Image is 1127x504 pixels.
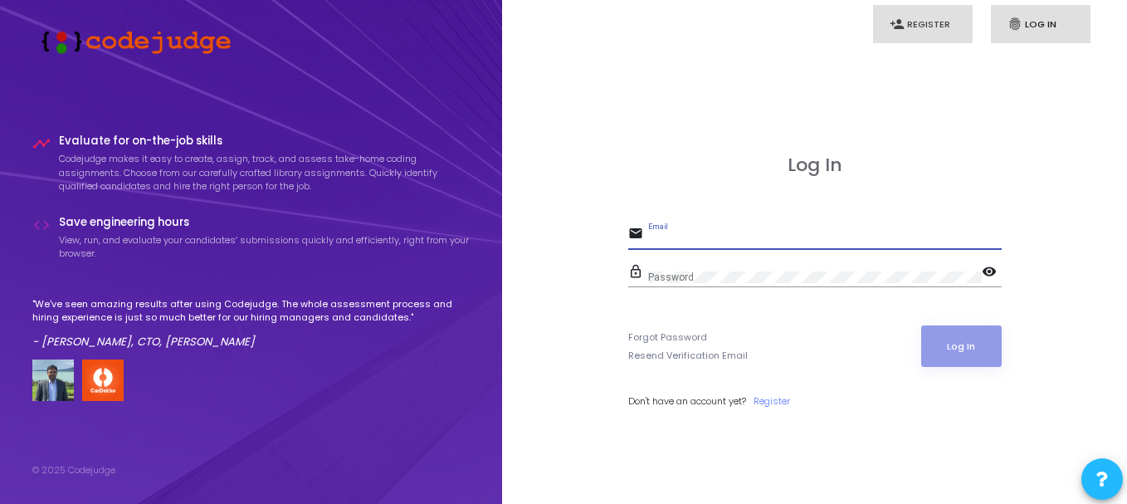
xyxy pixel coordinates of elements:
span: Don't have an account yet? [628,394,746,408]
a: fingerprintLog In [991,5,1090,44]
h4: Evaluate for on-the-job skills [59,135,471,148]
mat-icon: lock_outline [628,263,648,283]
mat-icon: visibility [982,263,1002,283]
i: fingerprint [1007,17,1022,32]
a: Resend Verification Email [628,349,748,363]
img: company-logo [82,360,124,401]
img: user image [32,360,74,401]
p: "We've seen amazing results after using Codejudge. The whole assessment process and hiring experi... [32,297,471,325]
mat-icon: email [628,225,648,245]
div: © 2025 Codejudge [32,463,115,477]
i: timeline [32,135,51,153]
input: Email [648,233,1002,245]
button: Log In [921,325,1002,367]
p: View, run, and evaluate your candidates’ submissions quickly and efficiently, right from your bro... [59,233,471,261]
a: Register [754,394,790,409]
a: person_addRegister [873,5,973,44]
h4: Save engineering hours [59,216,471,229]
a: Forgot Password [628,330,707,345]
em: - [PERSON_NAME], CTO, [PERSON_NAME] [32,334,255,350]
i: code [32,216,51,234]
i: person_add [890,17,905,32]
h3: Log In [628,154,1002,176]
p: Codejudge makes it easy to create, assign, track, and assess take-home coding assignments. Choose... [59,152,471,193]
